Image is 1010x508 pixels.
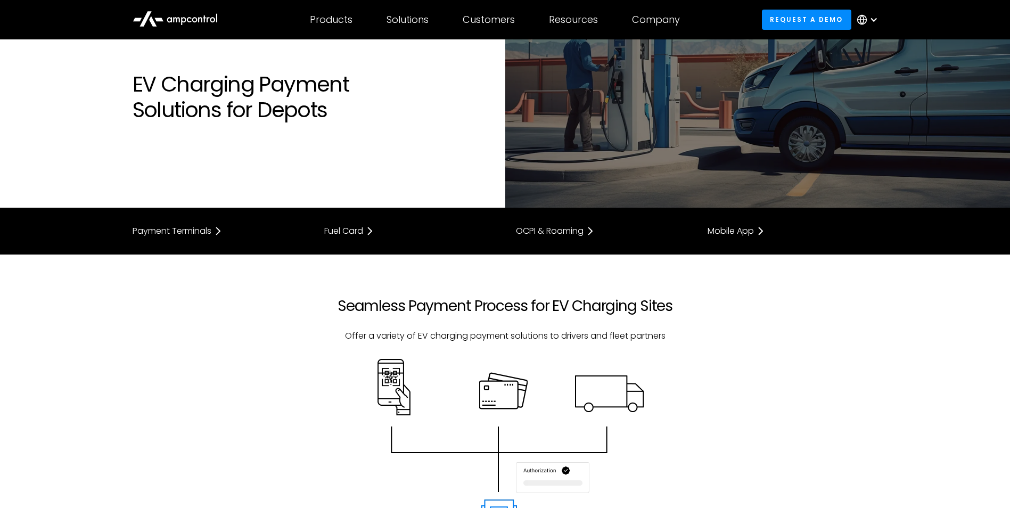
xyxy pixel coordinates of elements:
[310,14,352,26] div: Products
[632,14,680,26] div: Company
[133,227,211,235] div: Payment Terminals
[549,14,598,26] div: Resources
[324,227,363,235] div: Fuel Card
[133,225,303,237] a: Payment Terminals
[516,227,584,235] div: OCPI & Roaming
[324,297,686,315] h2: Seamless Payment Process for EV Charging Sites
[463,14,515,26] div: Customers
[133,71,495,122] h1: EV Charging Payment Solutions for Depots
[708,227,754,235] div: Mobile App
[324,330,686,342] p: Offer a variety of EV charging payment solutions to drivers and fleet partners
[387,14,429,26] div: Solutions
[708,225,878,237] a: Mobile App
[324,225,495,237] a: Fuel Card
[516,225,686,237] a: OCPI & Roaming
[762,10,851,29] a: Request a demo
